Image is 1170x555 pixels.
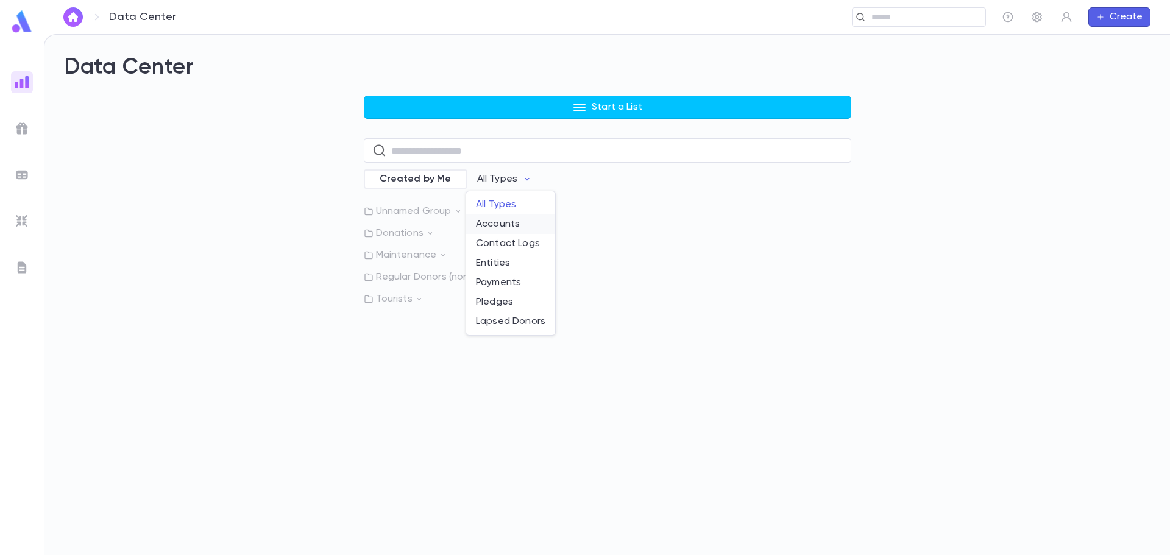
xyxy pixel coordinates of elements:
li: Lapsed Donors [466,312,555,331]
li: Contact Logs [466,234,555,253]
li: Payments [466,273,555,292]
li: Accounts [466,214,555,234]
li: Entities [466,253,555,273]
li: All Types [466,195,555,214]
li: Pledges [466,292,555,312]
